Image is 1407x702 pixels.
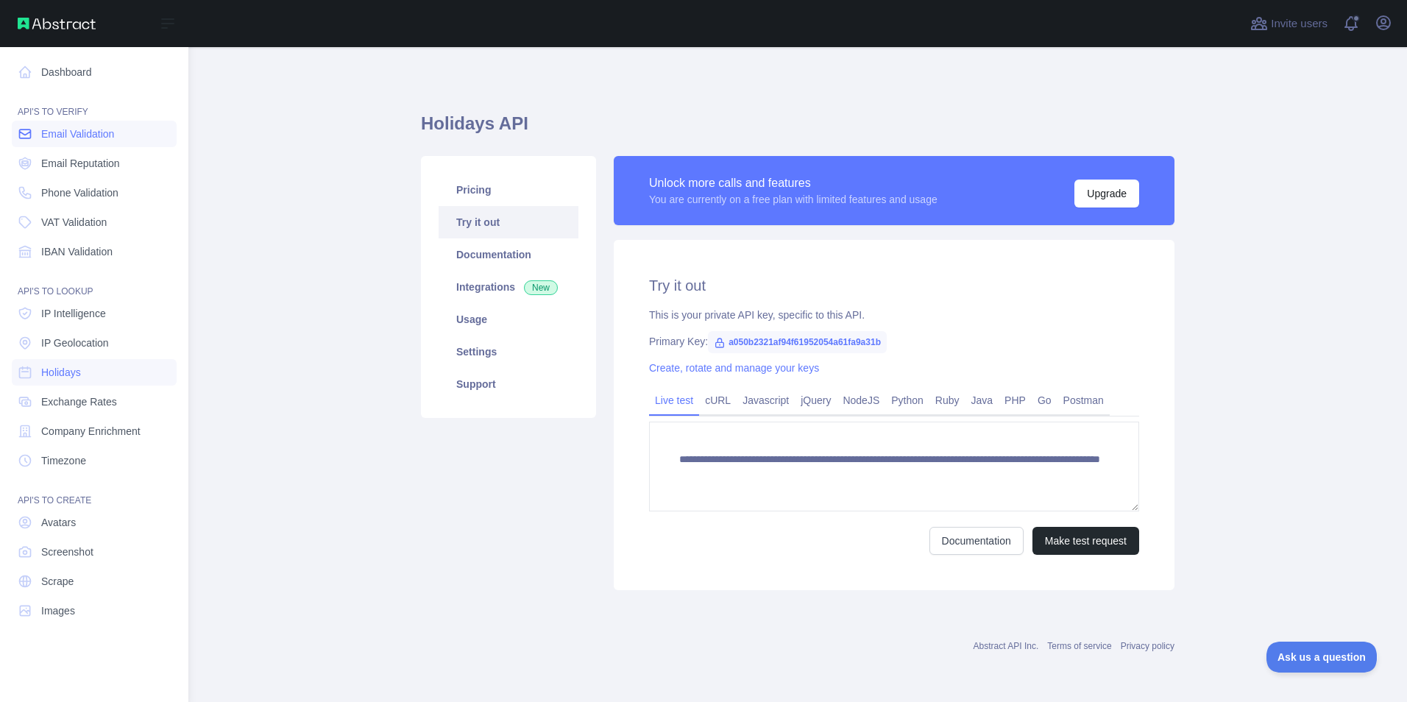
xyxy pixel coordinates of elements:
div: API'S TO LOOKUP [12,268,177,297]
div: API'S TO CREATE [12,477,177,506]
a: Settings [439,336,578,368]
span: Holidays [41,365,81,380]
span: Scrape [41,574,74,589]
a: jQuery [795,389,837,412]
span: New [524,280,558,295]
a: Email Reputation [12,150,177,177]
span: Avatars [41,515,76,530]
img: Abstract API [18,18,96,29]
span: Screenshot [41,545,93,559]
a: Abstract API Inc. [974,641,1039,651]
a: Company Enrichment [12,418,177,444]
a: IBAN Validation [12,238,177,265]
span: a050b2321af94f61952054a61fa9a31b [708,331,887,353]
a: Documentation [439,238,578,271]
a: Java [965,389,999,412]
a: Support [439,368,578,400]
div: You are currently on a free plan with limited features and usage [649,192,938,207]
a: NodeJS [837,389,885,412]
a: Go [1032,389,1057,412]
a: Documentation [929,527,1024,555]
a: Exchange Rates [12,389,177,415]
a: Avatars [12,509,177,536]
span: Phone Validation [41,185,118,200]
a: IP Geolocation [12,330,177,356]
a: Phone Validation [12,180,177,206]
a: Usage [439,303,578,336]
a: cURL [699,389,737,412]
div: Primary Key: [649,334,1139,349]
a: Javascript [737,389,795,412]
a: Dashboard [12,59,177,85]
iframe: Toggle Customer Support [1266,642,1378,673]
span: Timezone [41,453,86,468]
a: Timezone [12,447,177,474]
span: Exchange Rates [41,394,117,409]
button: Upgrade [1074,180,1139,208]
span: Images [41,603,75,618]
a: Scrape [12,568,177,595]
a: Create, rotate and manage your keys [649,362,819,374]
a: Holidays [12,359,177,386]
span: VAT Validation [41,215,107,230]
button: Make test request [1032,527,1139,555]
div: This is your private API key, specific to this API. [649,308,1139,322]
a: Email Validation [12,121,177,147]
a: Ruby [929,389,965,412]
a: Postman [1057,389,1110,412]
a: Integrations New [439,271,578,303]
span: IP Intelligence [41,306,106,321]
a: Images [12,598,177,624]
div: API'S TO VERIFY [12,88,177,118]
a: Live test [649,389,699,412]
a: IP Intelligence [12,300,177,327]
h2: Try it out [649,275,1139,296]
h1: Holidays API [421,112,1174,147]
a: Try it out [439,206,578,238]
span: Email Reputation [41,156,120,171]
span: IBAN Validation [41,244,113,259]
div: Unlock more calls and features [649,174,938,192]
a: Terms of service [1047,641,1111,651]
span: Invite users [1271,15,1328,32]
a: Python [885,389,929,412]
button: Invite users [1247,12,1330,35]
a: Privacy policy [1121,641,1174,651]
span: IP Geolocation [41,336,109,350]
a: VAT Validation [12,209,177,235]
span: Email Validation [41,127,114,141]
a: Screenshot [12,539,177,565]
a: PHP [999,389,1032,412]
a: Pricing [439,174,578,206]
span: Company Enrichment [41,424,141,439]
